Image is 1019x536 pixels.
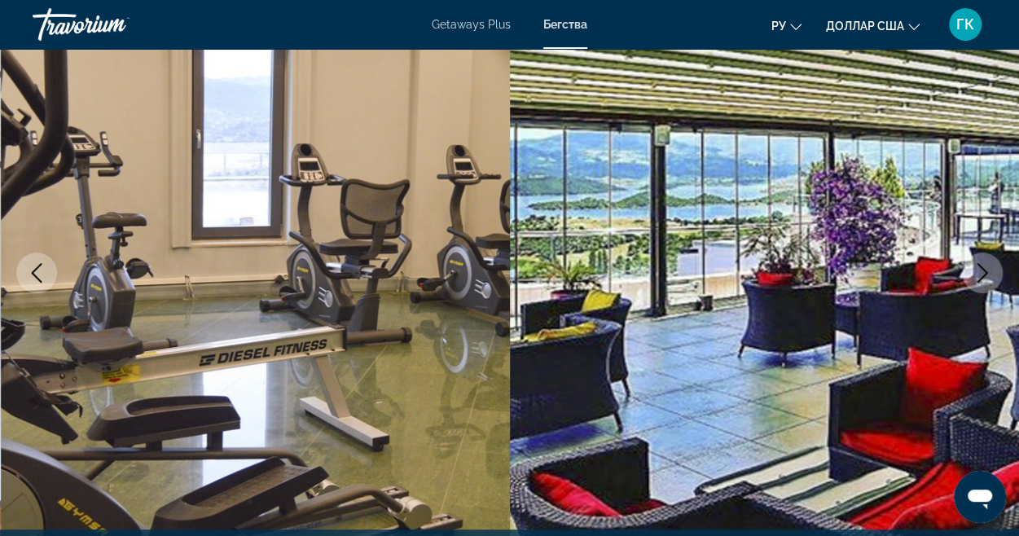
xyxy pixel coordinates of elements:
a: Травориум [33,3,195,46]
button: Меню пользователя [944,7,986,42]
a: Getaways Plus [432,18,511,31]
button: Изменить язык [771,14,802,37]
font: ру [771,20,786,33]
font: доллар США [826,20,904,33]
a: Бегства [543,18,587,31]
button: Изменить валюту [826,14,920,37]
button: Next image [962,253,1003,293]
button: Previous image [16,253,57,293]
font: ГК [956,15,974,33]
iframe: Кнопка запуска окна обмена сообщениями [954,471,1006,523]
